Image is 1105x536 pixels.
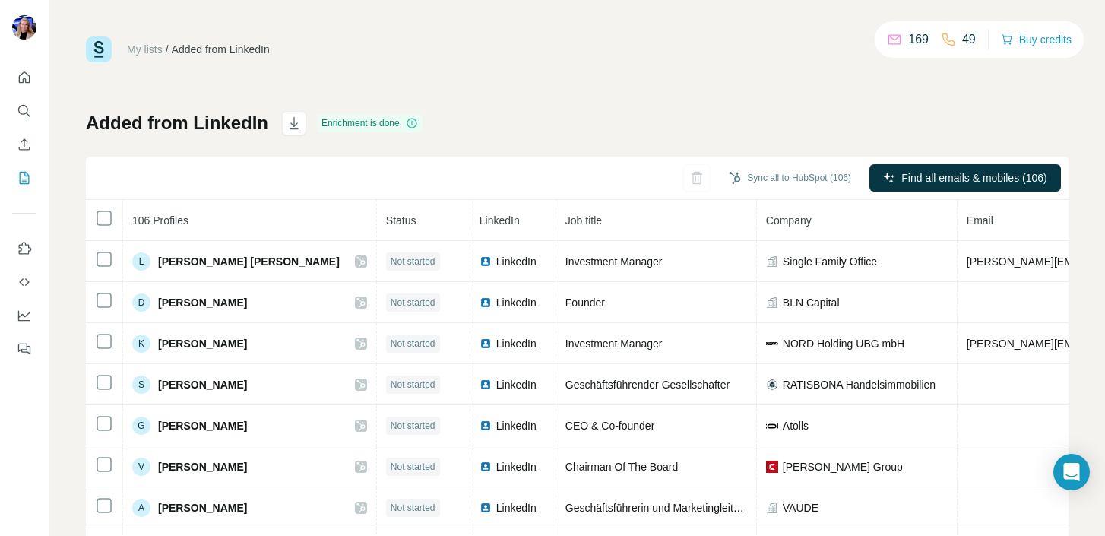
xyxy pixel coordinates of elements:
[783,295,840,310] span: BLN Capital
[132,499,150,517] div: A
[12,64,36,91] button: Quick start
[86,111,268,135] h1: Added from LinkedIn
[12,268,36,296] button: Use Surfe API
[783,500,818,515] span: VAUDE
[12,131,36,158] button: Enrich CSV
[565,255,663,268] span: Investment Manager
[12,15,36,40] img: Avatar
[496,377,537,392] span: LinkedIn
[565,338,663,350] span: Investment Manager
[12,302,36,329] button: Dashboard
[391,460,435,474] span: Not started
[158,254,340,269] span: [PERSON_NAME] [PERSON_NAME]
[480,338,492,350] img: LinkedIn logo
[132,417,150,435] div: G
[496,418,537,433] span: LinkedIn
[480,461,492,473] img: LinkedIn logo
[386,214,416,227] span: Status
[158,295,247,310] span: [PERSON_NAME]
[12,335,36,363] button: Feedback
[480,255,492,268] img: LinkedIn logo
[1001,29,1072,50] button: Buy credits
[480,379,492,391] img: LinkedIn logo
[158,459,247,474] span: [PERSON_NAME]
[158,377,247,392] span: [PERSON_NAME]
[496,254,537,269] span: LinkedIn
[496,336,537,351] span: LinkedIn
[869,164,1061,192] button: Find all emails & mobiles (106)
[565,297,605,309] span: Founder
[391,378,435,392] span: Not started
[565,214,602,227] span: Job title
[783,459,903,474] span: [PERSON_NAME] Group
[132,293,150,312] div: D
[166,42,169,57] li: /
[496,459,537,474] span: LinkedIn
[766,214,812,227] span: Company
[132,458,150,476] div: V
[480,420,492,432] img: LinkedIn logo
[496,295,537,310] span: LinkedIn
[967,214,993,227] span: Email
[391,337,435,350] span: Not started
[480,502,492,514] img: LinkedIn logo
[132,335,150,353] div: K
[766,379,778,391] img: company-logo
[1053,454,1090,490] div: Open Intercom Messenger
[565,379,730,391] span: Geschäftsführender Gesellschafter
[718,167,862,189] button: Sync all to HubSpot (106)
[132,214,188,227] span: 106 Profiles
[565,502,751,514] span: Geschäftsführerin und Marketingleiterin
[391,501,435,515] span: Not started
[962,30,976,49] p: 49
[158,500,247,515] span: [PERSON_NAME]
[172,42,270,57] div: Added from LinkedIn
[783,336,904,351] span: NORD Holding UBG mbH
[783,377,936,392] span: RATISBONA Handelsimmobilien
[158,336,247,351] span: [PERSON_NAME]
[480,214,520,227] span: LinkedIn
[565,420,655,432] span: CEO & Co-founder
[12,97,36,125] button: Search
[127,43,163,56] a: My lists
[12,164,36,192] button: My lists
[766,338,778,350] img: company-logo
[158,418,247,433] span: [PERSON_NAME]
[132,376,150,394] div: S
[908,30,929,49] p: 169
[12,235,36,262] button: Use Surfe on LinkedIn
[132,252,150,271] div: L
[391,255,435,268] span: Not started
[86,36,112,62] img: Surfe Logo
[391,296,435,309] span: Not started
[317,114,423,132] div: Enrichment is done
[766,420,778,432] img: company-logo
[783,254,877,269] span: Single Family Office
[783,418,809,433] span: Atolls
[565,461,678,473] span: Chairman Of The Board
[496,500,537,515] span: LinkedIn
[480,297,492,309] img: LinkedIn logo
[901,170,1046,186] span: Find all emails & mobiles (106)
[766,461,778,473] img: company-logo
[391,419,435,433] span: Not started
